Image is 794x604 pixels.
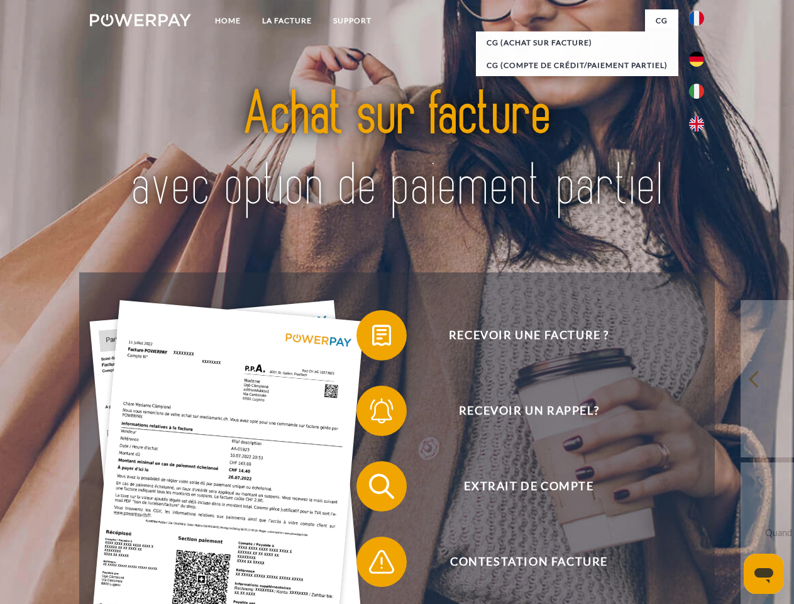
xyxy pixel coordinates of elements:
[366,320,397,351] img: qb_bill.svg
[689,116,704,131] img: en
[356,461,683,512] button: Extrait de compte
[375,461,683,512] span: Extrait de compte
[689,84,704,99] img: it
[120,60,674,241] img: title-powerpay_fr.svg
[375,310,683,361] span: Recevoir une facture ?
[90,14,191,26] img: logo-powerpay-white.svg
[204,9,251,32] a: Home
[356,537,683,587] button: Contestation Facture
[689,52,704,67] img: de
[323,9,382,32] a: Support
[476,31,678,54] a: CG (achat sur facture)
[476,54,678,77] a: CG (Compte de crédit/paiement partiel)
[366,395,397,427] img: qb_bell.svg
[744,554,784,594] iframe: Bouton de lancement de la fenêtre de messagerie
[251,9,323,32] a: LA FACTURE
[375,537,683,587] span: Contestation Facture
[356,386,683,436] button: Recevoir un rappel?
[366,546,397,578] img: qb_warning.svg
[689,11,704,26] img: fr
[375,386,683,436] span: Recevoir un rappel?
[366,471,397,502] img: qb_search.svg
[356,310,683,361] button: Recevoir une facture ?
[645,9,678,32] a: CG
